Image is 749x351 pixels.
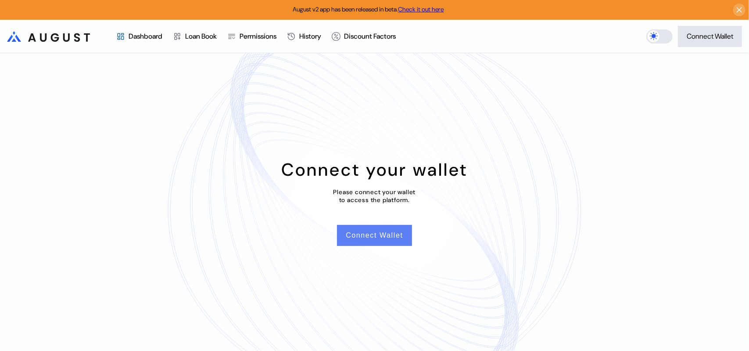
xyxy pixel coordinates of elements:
a: Permissions [222,20,282,53]
div: Connect your wallet [281,158,468,181]
a: History [282,20,326,53]
div: Discount Factors [344,32,396,41]
a: Dashboard [111,20,168,53]
div: Loan Book [185,32,217,41]
div: Please connect your wallet to access the platform. [333,188,416,204]
a: Check it out here [398,5,444,13]
span: August v2 app has been released in beta. [293,5,444,13]
div: Dashboard [129,32,162,41]
div: Permissions [240,32,276,41]
a: Loan Book [168,20,222,53]
button: Connect Wallet [678,26,742,47]
div: History [299,32,321,41]
div: Connect Wallet [687,32,733,41]
a: Discount Factors [326,20,401,53]
button: Connect Wallet [337,225,412,246]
